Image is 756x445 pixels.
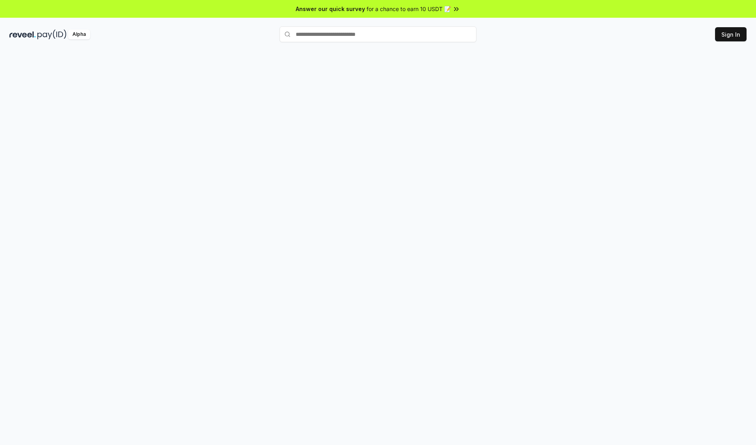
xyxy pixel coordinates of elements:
span: Answer our quick survey [296,5,365,13]
div: Alpha [68,30,90,39]
img: pay_id [37,30,67,39]
img: reveel_dark [9,30,36,39]
span: for a chance to earn 10 USDT 📝 [367,5,451,13]
button: Sign In [715,27,747,41]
